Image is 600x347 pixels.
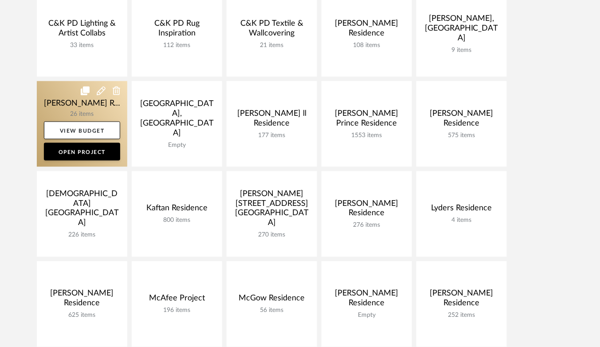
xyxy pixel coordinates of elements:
div: 108 items [329,42,405,49]
div: [PERSON_NAME] ll Residence [234,109,310,132]
div: [PERSON_NAME] Residence [424,109,500,132]
div: [PERSON_NAME] Residence [44,289,120,312]
div: 252 items [424,312,500,319]
div: 9 items [424,47,500,54]
div: 33 items [44,42,120,49]
div: [PERSON_NAME], [GEOGRAPHIC_DATA] [424,14,500,47]
div: 800 items [139,217,215,225]
div: 270 items [234,232,310,239]
div: [PERSON_NAME] Prince Residence [329,109,405,132]
div: C&K PD Textile & Wallcovering [234,19,310,42]
div: 575 items [424,132,500,139]
div: [PERSON_NAME] Residence [424,289,500,312]
div: 625 items [44,312,120,319]
div: McAfee Project [139,294,215,307]
div: 21 items [234,42,310,49]
div: Lyders Residence [424,204,500,217]
div: McGow Residence [234,294,310,307]
div: Empty [329,312,405,319]
div: 177 items [234,132,310,139]
div: 56 items [234,307,310,315]
div: 196 items [139,307,215,315]
div: 226 items [44,232,120,239]
div: 1553 items [329,132,405,139]
div: Empty [139,142,215,149]
div: C&K PD Rug Inspiration [139,19,215,42]
div: 4 items [424,217,500,225]
div: [PERSON_NAME] [STREET_ADDRESS][GEOGRAPHIC_DATA] [234,189,310,232]
div: 112 items [139,42,215,49]
div: 276 items [329,222,405,229]
div: [PERSON_NAME] Residence [329,19,405,42]
div: Kaftan Residence [139,204,215,217]
a: Open Project [44,143,120,161]
div: C&K PD Lighting & Artist Collabs [44,19,120,42]
a: View Budget [44,122,120,139]
div: [GEOGRAPHIC_DATA], [GEOGRAPHIC_DATA] [139,99,215,142]
div: [DEMOGRAPHIC_DATA] [GEOGRAPHIC_DATA] [44,189,120,232]
div: [PERSON_NAME] Residence [329,289,405,312]
div: [PERSON_NAME] Residence [329,199,405,222]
